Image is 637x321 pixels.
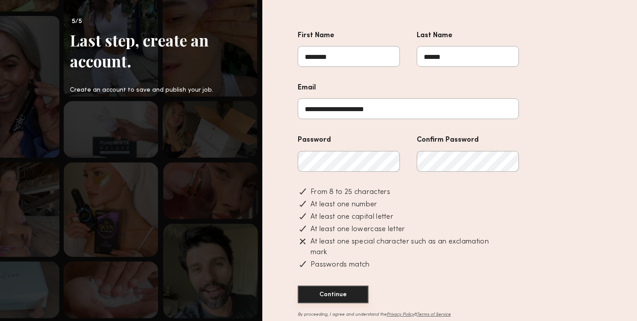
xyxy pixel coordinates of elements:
button: Continue [298,286,368,303]
div: Create an account to save and publish your job. [70,85,236,95]
div: Confirm Password [417,134,519,146]
div: At least one special character such as an exclamation mark [304,236,507,258]
div: Last Name [417,30,519,42]
div: At least one capital letter [304,212,507,222]
div: Last step, create an account. [70,30,236,71]
div: 5/5 [70,16,236,27]
input: Confirm Password [417,151,519,172]
input: First Name [298,46,400,67]
a: Privacy Policy [387,313,414,317]
div: First Name [298,30,400,42]
input: Password [298,151,400,172]
div: Email [298,82,519,94]
a: Terms of Service [417,313,451,317]
div: At least one lowercase letter [304,224,507,235]
div: Passwords match [304,259,507,270]
div: By proceeding, I agree and understand the & [298,313,519,317]
input: Email [298,98,519,119]
div: Password [298,134,400,146]
input: Last Name [417,46,519,67]
div: From 8 to 25 characters [304,187,507,197]
div: At least one number [304,199,507,210]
